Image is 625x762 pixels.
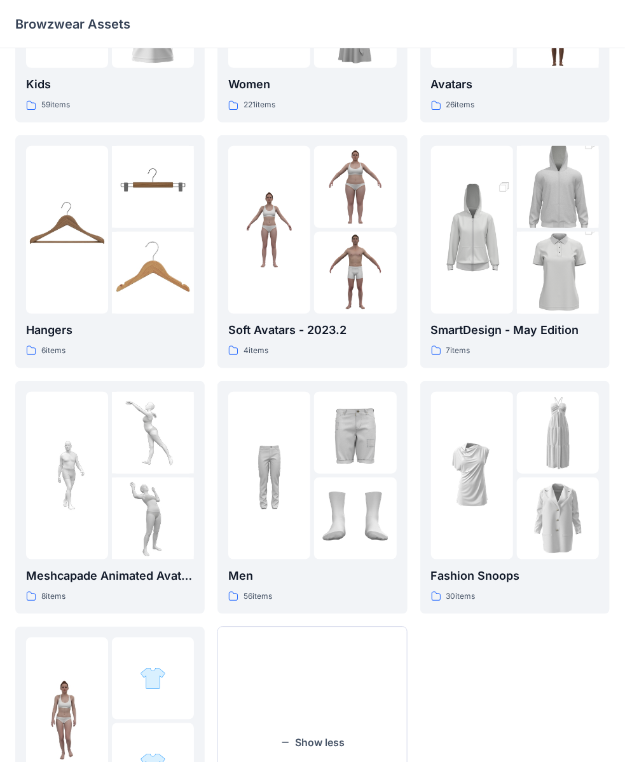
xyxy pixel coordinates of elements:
[41,344,65,358] p: 6 items
[420,135,610,368] a: folder 1folder 2folder 3SmartDesign - May Edition7items
[15,15,130,33] p: Browzwear Assets
[314,146,396,228] img: folder 2
[26,189,108,271] img: folder 1
[41,98,70,112] p: 59 items
[140,665,166,692] img: folder 2
[26,76,194,93] p: Kids
[244,590,272,603] p: 56 items
[446,590,476,603] p: 30 items
[517,392,599,474] img: folder 2
[431,76,599,93] p: Avatars
[517,478,599,559] img: folder 3
[228,321,396,339] p: Soft Avatars - 2023.2
[26,321,194,339] p: Hangers
[446,344,470,358] p: 7 items
[314,232,396,314] img: folder 3
[431,434,513,516] img: folder 1
[112,478,194,559] img: folder 3
[244,344,268,358] p: 4 items
[228,434,310,516] img: folder 1
[228,76,396,93] p: Women
[26,567,194,585] p: Meshcapade Animated Avatars
[314,392,396,474] img: folder 2
[517,211,599,335] img: folder 3
[431,321,599,339] p: SmartDesign - May Edition
[446,98,475,112] p: 26 items
[41,590,65,603] p: 8 items
[217,135,407,368] a: folder 1folder 2folder 3Soft Avatars - 2023.24items
[228,189,310,271] img: folder 1
[15,135,205,368] a: folder 1folder 2folder 3Hangers6items
[244,98,275,112] p: 221 items
[431,567,599,585] p: Fashion Snoops
[112,392,194,474] img: folder 2
[431,168,513,291] img: folder 1
[15,381,205,614] a: folder 1folder 2folder 3Meshcapade Animated Avatars8items
[517,126,599,249] img: folder 2
[26,434,108,516] img: folder 1
[420,381,610,614] a: folder 1folder 2folder 3Fashion Snoops30items
[26,680,108,762] img: folder 1
[228,567,396,585] p: Men
[217,381,407,614] a: folder 1folder 2folder 3Men56items
[112,146,194,228] img: folder 2
[112,232,194,314] img: folder 3
[314,478,396,559] img: folder 3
